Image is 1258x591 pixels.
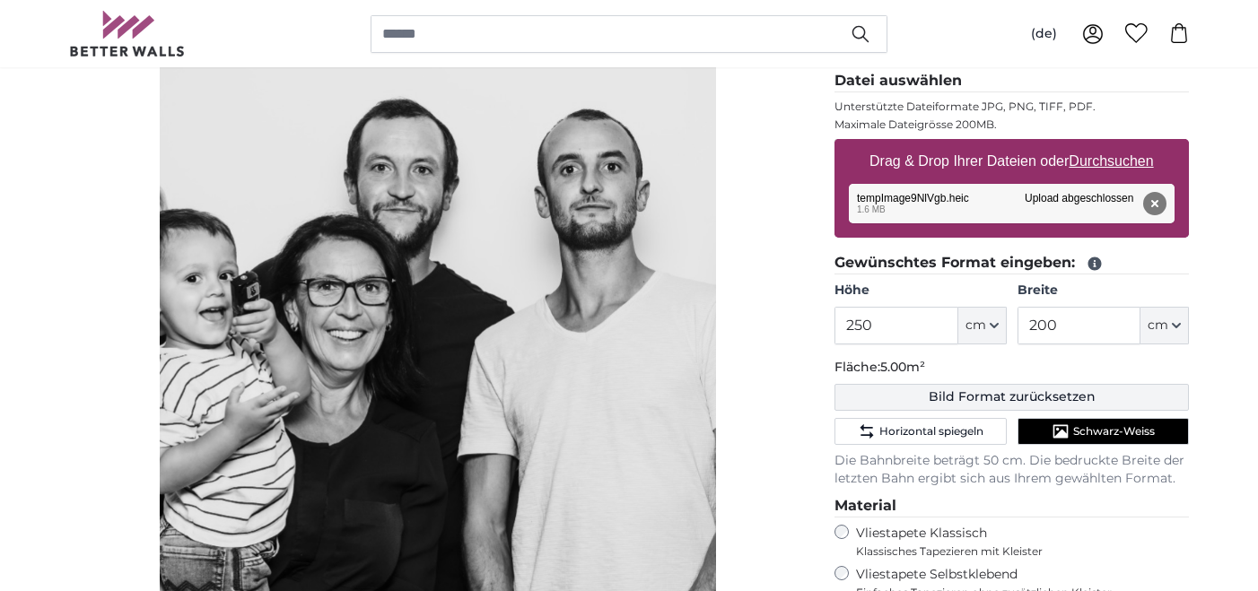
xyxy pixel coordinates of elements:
[958,307,1007,344] button: cm
[834,359,1189,377] p: Fläche:
[1017,18,1071,50] button: (de)
[834,252,1189,274] legend: Gewünschtes Format eingeben:
[834,100,1189,114] p: Unterstützte Dateiformate JPG, PNG, TIFF, PDF.
[1070,153,1154,169] u: Durchsuchen
[1073,424,1155,439] span: Schwarz-Weiss
[834,452,1189,488] p: Die Bahnbreite beträgt 50 cm. Die bedruckte Breite der letzten Bahn ergibt sich aus Ihrem gewählt...
[834,70,1189,92] legend: Datei auswählen
[856,544,1174,559] span: Klassisches Tapezieren mit Kleister
[834,418,1006,445] button: Horizontal spiegeln
[1018,418,1189,445] button: Schwarz-Weiss
[834,495,1189,517] legend: Material
[880,359,925,375] span: 5.00m²
[862,143,1161,179] label: Drag & Drop Ihrer Dateien oder
[965,317,986,335] span: cm
[834,282,1006,300] label: Höhe
[69,11,186,56] img: Betterwalls
[834,384,1189,411] button: Bild Format zurücksetzen
[856,525,1174,559] label: Vliestapete Klassisch
[1140,307,1189,344] button: cm
[1148,317,1168,335] span: cm
[879,424,983,439] span: Horizontal spiegeln
[834,117,1189,132] p: Maximale Dateigrösse 200MB.
[1018,282,1189,300] label: Breite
